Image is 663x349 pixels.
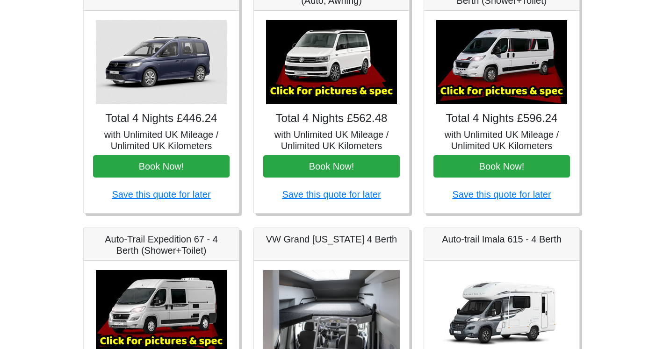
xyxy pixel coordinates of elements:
[93,112,230,125] h4: Total 4 Nights £446.24
[433,155,570,178] button: Book Now!
[263,112,400,125] h4: Total 4 Nights £562.48
[93,155,230,178] button: Book Now!
[266,20,397,104] img: VW California Ocean T6.1 (Auto, Awning)
[433,112,570,125] h4: Total 4 Nights £596.24
[263,234,400,245] h5: VW Grand [US_STATE] 4 Berth
[452,189,551,199] a: Save this quote for later
[436,20,567,104] img: Auto-Trail Expedition 66 - 2 Berth (Shower+Toilet)
[433,234,570,245] h5: Auto-trail Imala 615 - 4 Berth
[96,20,227,104] img: VW Caddy California Maxi
[263,129,400,151] h5: with Unlimited UK Mileage / Unlimited UK Kilometers
[93,234,230,256] h5: Auto-Trail Expedition 67 - 4 Berth (Shower+Toilet)
[433,129,570,151] h5: with Unlimited UK Mileage / Unlimited UK Kilometers
[112,189,210,199] a: Save this quote for later
[263,155,400,178] button: Book Now!
[282,189,381,199] a: Save this quote for later
[93,129,230,151] h5: with Unlimited UK Mileage / Unlimited UK Kilometers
